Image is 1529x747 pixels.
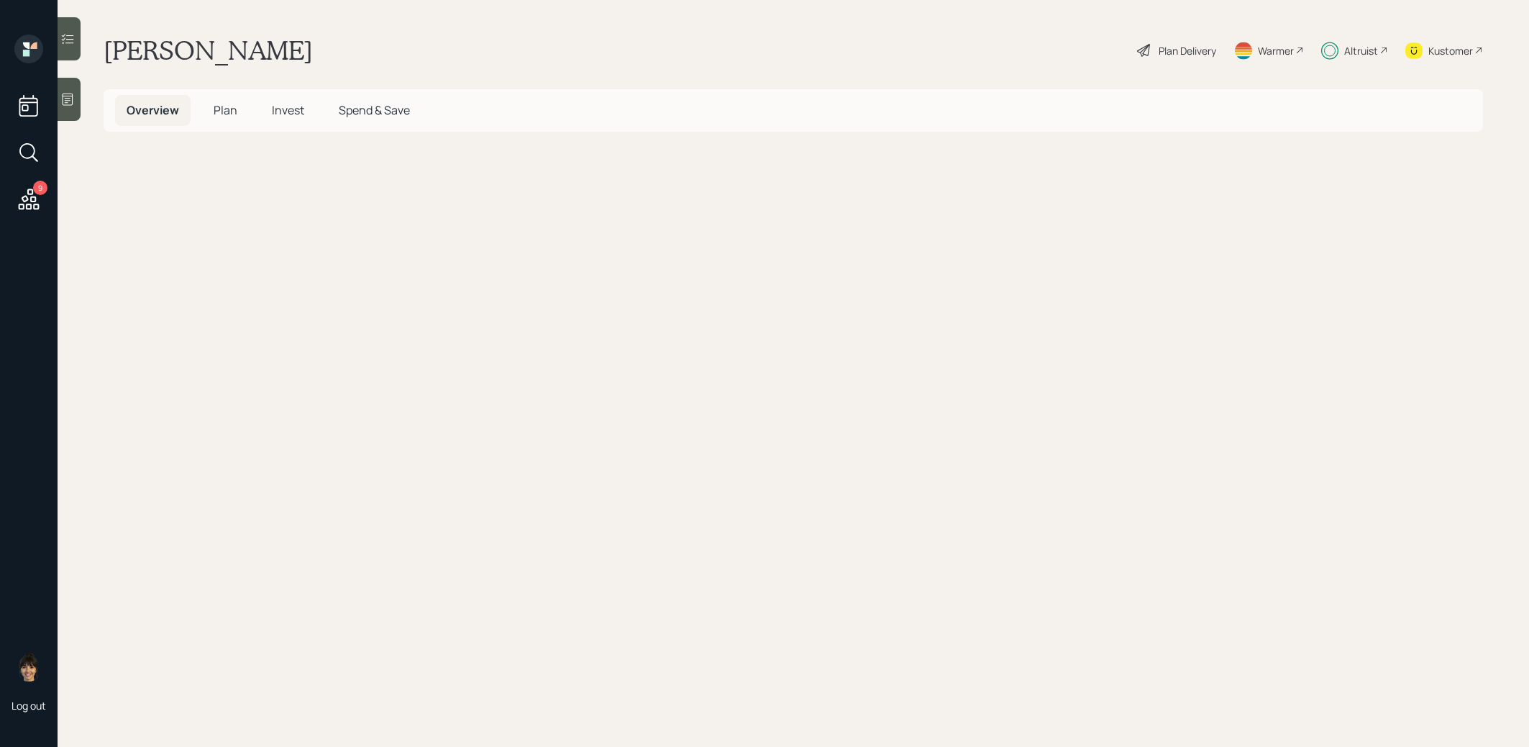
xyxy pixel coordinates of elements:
span: Spend & Save [339,102,410,118]
h1: [PERSON_NAME] [104,35,313,66]
div: Altruist [1344,43,1378,58]
div: 9 [33,181,47,195]
div: Kustomer [1428,43,1473,58]
span: Invest [272,102,304,118]
div: Warmer [1258,43,1294,58]
span: Plan [214,102,237,118]
div: Log out [12,699,46,712]
div: Plan Delivery [1159,43,1216,58]
img: treva-nostdahl-headshot.png [14,653,43,682]
span: Overview [127,102,179,118]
